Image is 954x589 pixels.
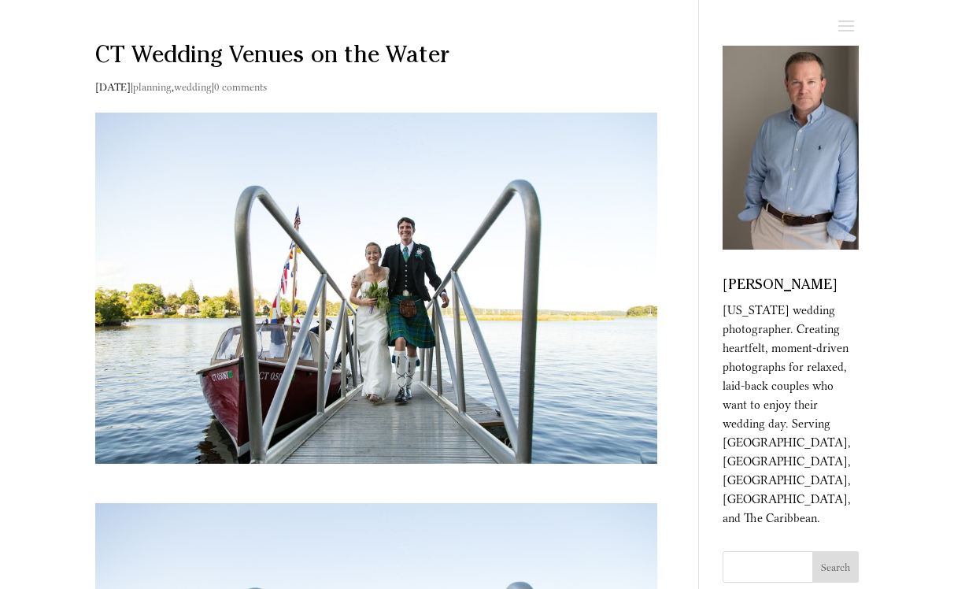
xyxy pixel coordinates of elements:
[95,80,131,93] span: [DATE]
[723,46,858,250] img: jeff lundstrom headshot
[812,551,859,583] input: Search
[723,301,858,528] p: [US_STATE] wedding photographer. Creating heartfelt, moment-driven photographs for relaxed, laid-...
[174,80,212,93] a: wedding
[95,77,657,108] p: | , |
[133,80,172,93] a: planning
[723,279,858,301] h4: [PERSON_NAME]
[95,46,657,77] h1: CT Wedding Venues on the Water
[214,80,267,93] a: 0 comments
